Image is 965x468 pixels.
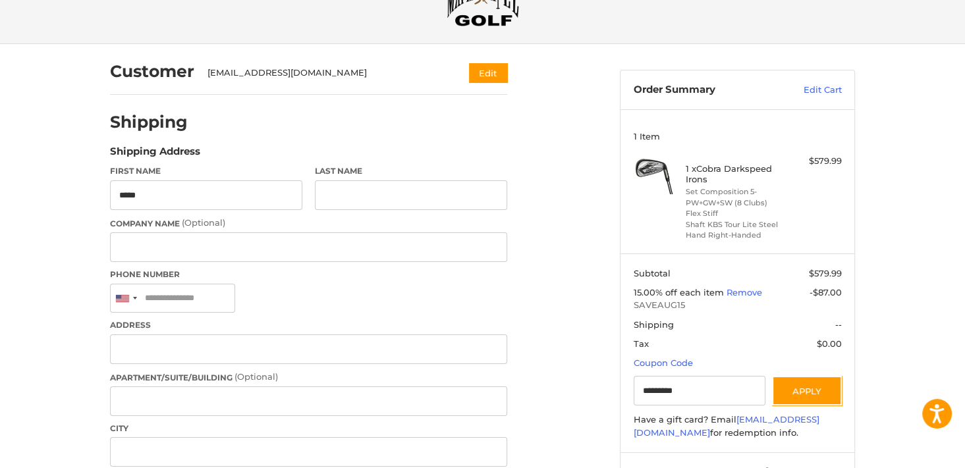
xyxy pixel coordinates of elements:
[686,163,786,185] h4: 1 x Cobra Darkspeed Irons
[207,66,444,80] div: [EMAIL_ADDRESS][DOMAIN_NAME]
[110,371,507,384] label: Apartment/Suite/Building
[810,287,842,298] span: -$87.00
[775,84,842,97] a: Edit Cart
[634,319,674,330] span: Shipping
[110,61,194,82] h2: Customer
[182,217,225,228] small: (Optional)
[856,432,965,468] iframe: Google Customer Reviews
[110,269,507,280] label: Phone Number
[634,357,693,368] a: Coupon Code
[686,230,786,241] li: Hand Right-Handed
[110,112,188,132] h2: Shipping
[727,287,762,298] a: Remove
[634,414,819,438] a: [EMAIL_ADDRESS][DOMAIN_NAME]
[634,268,671,278] span: Subtotal
[634,338,649,349] span: Tax
[686,208,786,219] li: Flex Stiff
[772,376,842,405] button: Apply
[634,413,842,439] div: Have a gift card? Email for redemption info.
[110,319,507,331] label: Address
[817,338,842,349] span: $0.00
[111,284,141,313] div: United States: +1
[634,376,766,405] input: Gift Certificate or Coupon Code
[110,423,507,434] label: City
[809,268,842,278] span: $579.99
[315,165,507,177] label: Last Name
[686,219,786,230] li: Shaft KBS Tour Lite Steel
[686,186,786,208] li: Set Composition 5-PW+GW+SW (8 Clubs)
[634,131,842,142] h3: 1 Item
[634,287,727,298] span: 15.00% off each item
[110,144,200,165] legend: Shipping Address
[634,299,842,312] span: SAVEAUG15
[234,371,278,382] small: (Optional)
[110,217,507,230] label: Company Name
[835,319,842,330] span: --
[790,155,842,168] div: $579.99
[110,165,302,177] label: First Name
[634,84,775,97] h3: Order Summary
[469,63,507,82] button: Edit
